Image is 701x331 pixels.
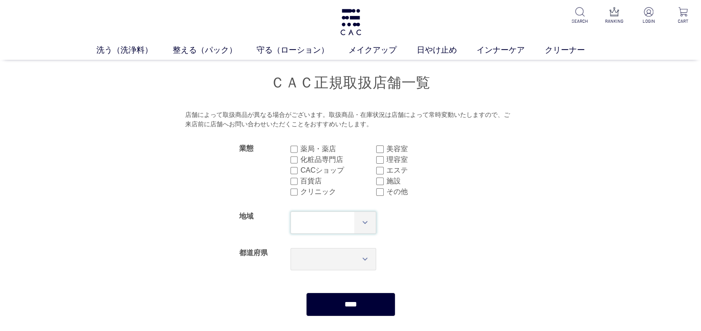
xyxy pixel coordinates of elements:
a: 日やけ止め [417,44,477,56]
label: 薬局・薬店 [300,144,376,154]
a: 守る（ローション） [257,44,348,56]
h1: ＣＡＣ正規取扱店舗一覧 [128,73,574,92]
label: その他 [386,186,462,197]
label: 百貨店 [300,176,376,186]
label: 施設 [386,176,462,186]
a: インナーケア [477,44,544,56]
a: SEARCH [569,7,591,25]
label: 美容室 [386,144,462,154]
p: CART [672,18,694,25]
label: クリニック [300,186,376,197]
label: 化粧品専門店 [300,154,376,165]
label: 地域 [239,212,253,220]
p: LOGIN [638,18,660,25]
label: エステ [386,165,462,176]
label: 理容室 [386,154,462,165]
a: RANKING [603,7,625,25]
a: CART [672,7,694,25]
img: logo [339,9,362,35]
a: LOGIN [638,7,660,25]
a: 洗う（洗浄料） [96,44,172,56]
label: 業態 [239,145,253,152]
a: メイクアップ [348,44,416,56]
div: 店舗によって取扱商品が異なる場合がございます。取扱商品・在庫状況は店舗によって常時変動いたしますので、ご来店前に店舗へお問い合わせいただくことをおすすめいたします。 [185,110,516,129]
p: RANKING [603,18,625,25]
p: SEARCH [569,18,591,25]
label: 都道府県 [239,249,268,257]
a: クリーナー [544,44,604,56]
label: CACショップ [300,165,376,176]
a: 整える（パック） [173,44,257,56]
